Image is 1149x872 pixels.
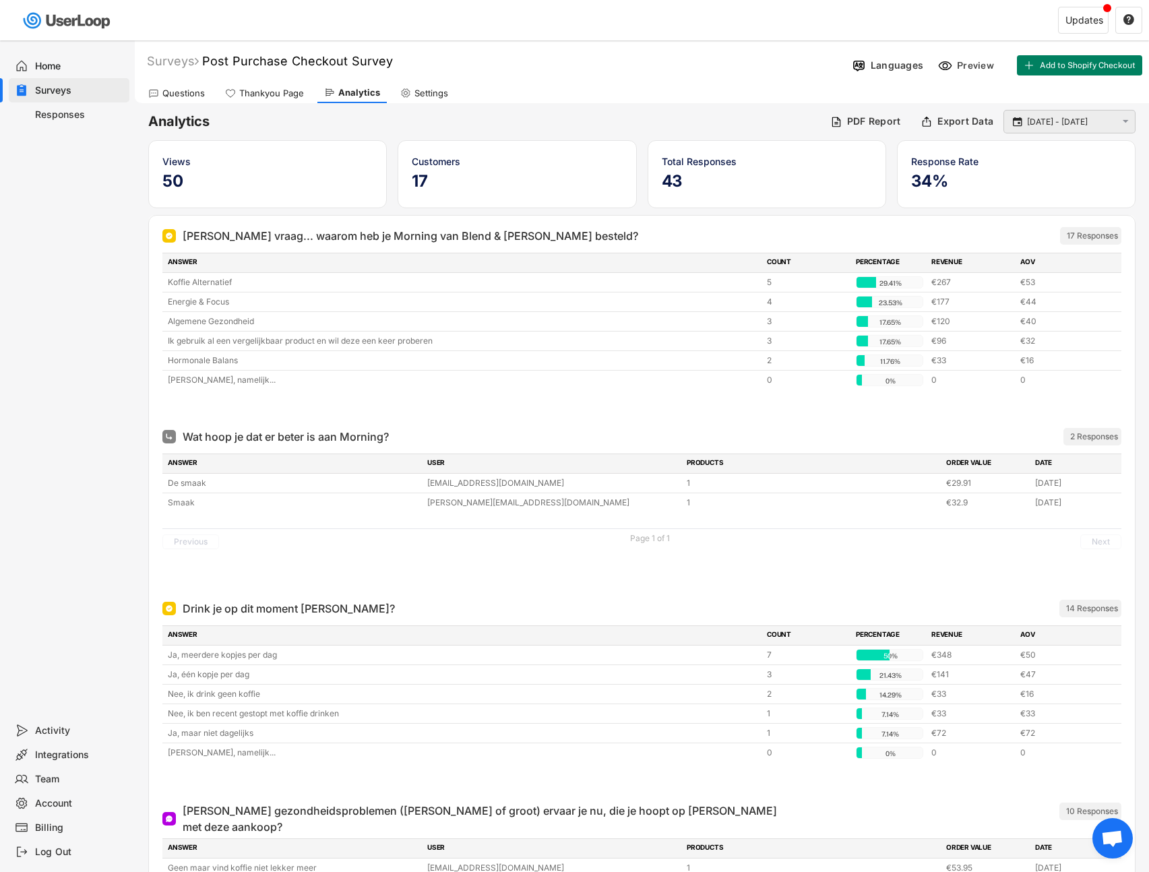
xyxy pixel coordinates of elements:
[946,842,1027,854] div: ORDER VALUE
[687,477,938,489] div: 1
[168,458,419,470] div: ANSWER
[946,477,1027,489] div: €29.91
[1080,534,1121,549] button: Next
[1035,842,1116,854] div: DATE
[630,534,670,542] div: Page 1 of 1
[1035,477,1116,489] div: [DATE]
[946,458,1027,470] div: ORDER VALUE
[931,668,1012,681] div: €141
[168,374,759,386] div: [PERSON_NAME], namelijk...
[931,374,1012,386] div: 0
[911,154,1121,168] div: Response Rate
[859,336,921,348] div: 17.65%
[859,689,921,701] div: 14.29%
[931,688,1012,700] div: €33
[168,668,759,681] div: Ja, één kopje per dag
[1065,15,1103,25] div: Updates
[183,228,638,244] div: [PERSON_NAME] vraag... waarom heb je Morning van Blend & [PERSON_NAME] besteld?
[859,708,921,720] div: 7.14%
[165,433,173,441] img: Open Ended
[165,815,173,823] img: Open Ended
[165,232,173,240] img: Single Select
[1066,806,1118,817] div: 10 Responses
[165,604,173,613] img: Single Select
[1020,335,1101,347] div: €32
[946,497,1027,509] div: €32.9
[35,846,124,859] div: Log Out
[687,497,938,509] div: 1
[856,257,923,269] div: PERCENTAGE
[168,688,759,700] div: Nee, ik drink geen koffie
[931,276,1012,288] div: €267
[1067,230,1118,241] div: 17 Responses
[937,115,993,127] div: Export Data
[859,728,921,740] div: 7.14%
[859,297,921,309] div: 23.53%
[168,629,759,642] div: ANSWER
[1119,116,1131,127] button: 
[856,629,923,642] div: PERCENTAGE
[427,497,679,509] div: [PERSON_NAME][EMAIL_ADDRESS][DOMAIN_NAME]
[859,277,921,289] div: 29.41%
[427,477,679,489] div: [EMAIL_ADDRESS][DOMAIN_NAME]
[35,749,124,761] div: Integrations
[168,296,759,308] div: Energie & Focus
[767,257,848,269] div: COUNT
[931,708,1012,720] div: €33
[168,649,759,661] div: Ja, meerdere kopjes per dag
[1020,727,1101,739] div: €72
[1017,55,1142,75] button: Add to Shopify Checkout
[1035,497,1116,509] div: [DATE]
[1013,115,1022,127] text: 
[859,650,921,662] div: 50%
[931,257,1012,269] div: REVENUE
[931,335,1012,347] div: €96
[1123,116,1129,127] text: 
[183,803,789,835] div: [PERSON_NAME] gezondheidsproblemen ([PERSON_NAME] of groot) ervaar je nu, die je hoopt op [PERSON...
[35,60,124,73] div: Home
[767,747,848,759] div: 0
[767,668,848,681] div: 3
[687,458,938,470] div: PRODUCTS
[168,276,759,288] div: Koffie Alternatief
[35,797,124,810] div: Account
[931,296,1012,308] div: €177
[931,649,1012,661] div: €348
[35,108,124,121] div: Responses
[859,316,921,328] div: 17.65%
[767,315,848,328] div: 3
[1020,708,1101,720] div: €33
[931,354,1012,367] div: €33
[20,7,115,34] img: userloop-logo-01.svg
[931,629,1012,642] div: REVENUE
[1020,649,1101,661] div: €50
[1020,688,1101,700] div: €16
[767,727,848,739] div: 1
[871,59,923,71] div: Languages
[767,708,848,720] div: 1
[162,171,373,191] h5: 50
[168,354,759,367] div: Hormonale Balans
[1020,354,1101,367] div: €16
[687,842,938,854] div: PRODUCTS
[931,747,1012,759] div: 0
[1020,374,1101,386] div: 0
[1020,629,1101,642] div: AOV
[162,154,373,168] div: Views
[911,171,1121,191] h5: 34%
[1020,315,1101,328] div: €40
[859,669,921,681] div: 21.43%
[1020,296,1101,308] div: €44
[859,375,921,387] div: 0%
[767,629,848,642] div: COUNT
[931,727,1012,739] div: €72
[662,171,872,191] h5: 43
[183,600,395,617] div: Drink je op dit moment [PERSON_NAME]?
[168,727,759,739] div: Ja, maar niet dagelijks
[414,88,448,99] div: Settings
